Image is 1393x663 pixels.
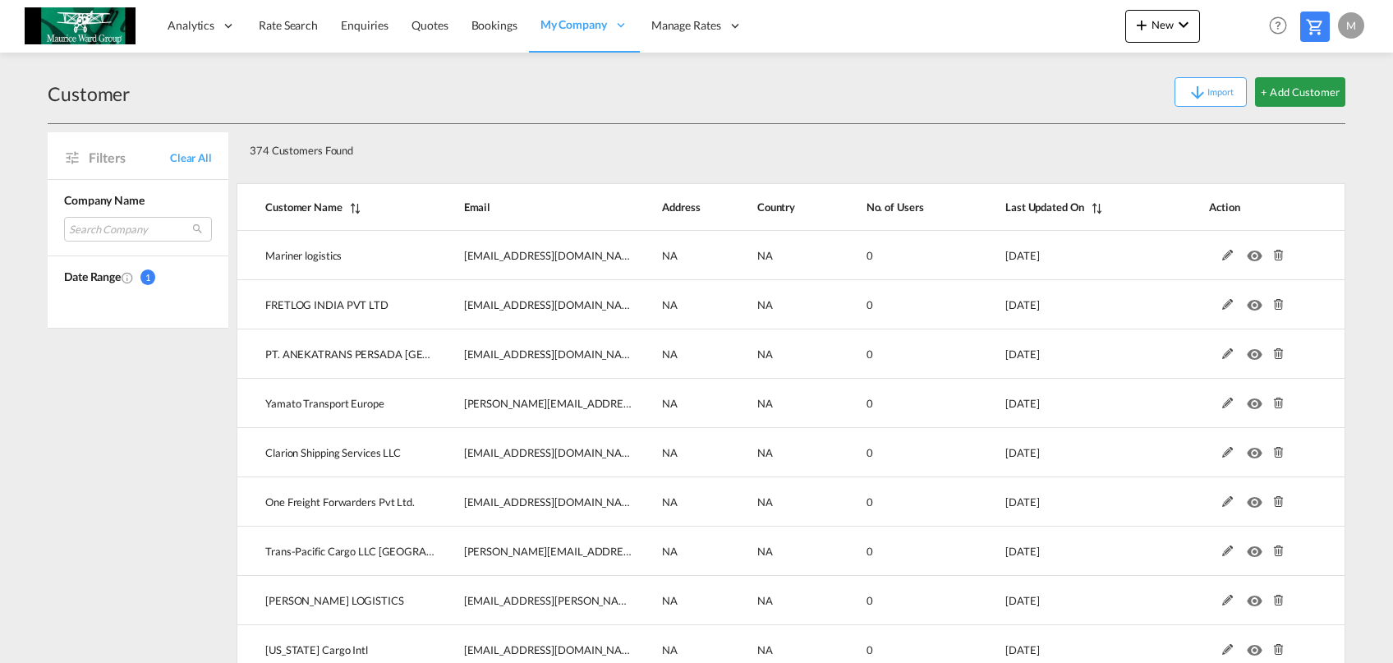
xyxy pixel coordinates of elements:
span: Date Range [64,269,121,283]
span: 0 [867,249,873,262]
span: [DATE] [1005,446,1039,459]
td: marketing1@anekatrans.com [436,329,635,379]
td: 2025-10-08 [964,329,1168,379]
span: NA [757,594,773,607]
span: [DATE] [1005,298,1039,311]
span: Bookings [471,18,517,32]
td: NA [729,477,825,527]
td: 2025-10-03 [964,428,1168,477]
td: Trans-Pacific Cargo LLC UAE [237,527,436,576]
span: NA [757,643,773,656]
span: [US_STATE] Cargo Intl [265,643,368,656]
span: 0 [867,446,873,459]
span: [EMAIL_ADDRESS][DOMAIN_NAME] [464,348,641,361]
span: NA [662,545,678,558]
span: Company Name [64,193,145,207]
th: Email [436,183,635,231]
span: [EMAIL_ADDRESS][DOMAIN_NAME] [464,249,641,262]
td: 2025-10-02 [964,576,1168,625]
span: NA [757,348,773,361]
td: NA [634,527,729,576]
td: NA [634,576,729,625]
div: M [1338,12,1364,39]
th: Country [729,183,825,231]
span: [PERSON_NAME][EMAIL_ADDRESS][DOMAIN_NAME] [464,397,725,410]
span: [DATE] [1005,249,1039,262]
span: NA [757,249,773,262]
span: Filters [89,149,170,167]
span: Help [1264,12,1292,39]
div: Help [1264,12,1300,41]
td: NA [634,379,729,428]
span: NA [662,397,678,410]
span: NA [662,495,678,509]
td: NA [634,231,729,280]
td: 0 [825,477,964,527]
span: 0 [867,397,873,410]
td: tbanks@marinerlogistics.com [436,231,635,280]
md-icon: icon-eye [1247,591,1268,602]
md-icon: icon-plus 400-fg [1132,15,1152,35]
td: p.kriz@yamatoeurope.com [436,379,635,428]
td: Yamato Transport Europe [237,379,436,428]
span: PT. ANEKATRANS PERSADA [GEOGRAPHIC_DATA] [265,348,513,361]
td: NA [729,576,825,625]
md-icon: icon-arrow-down [1188,83,1207,103]
span: 0 [867,643,873,656]
td: FRETLOG INDIA PVT LTD [237,280,436,329]
span: NA [757,298,773,311]
td: NA [634,329,729,379]
span: [DATE] [1005,397,1039,410]
td: NA [729,428,825,477]
span: [EMAIL_ADDRESS][DOMAIN_NAME] [464,446,641,459]
td: NA [729,231,825,280]
td: One Freight Forwarders Pvt Ltd. [237,477,436,527]
th: Last Updated On [964,183,1168,231]
span: NA [662,643,678,656]
md-icon: icon-eye [1247,394,1268,405]
th: Action [1168,183,1345,231]
button: icon-plus 400-fgNewicon-chevron-down [1125,10,1200,43]
td: 2025-10-08 [964,231,1168,280]
span: [DATE] [1005,594,1039,607]
td: pookoya@clarionshipping.com [436,428,635,477]
th: Address [634,183,729,231]
span: Quotes [411,18,448,32]
span: Analytics [168,17,214,34]
span: [EMAIL_ADDRESS][PERSON_NAME][DOMAIN_NAME] [464,594,725,607]
td: NA [729,329,825,379]
span: [DATE] [1005,643,1039,656]
span: [PERSON_NAME][EMAIL_ADDRESS][PERSON_NAME][DOMAIN_NAME] [464,545,809,558]
span: New [1132,18,1193,31]
td: 2025-10-08 [964,280,1168,329]
td: 0 [825,329,964,379]
span: NA [757,545,773,558]
span: Yamato Transport Europe [265,397,384,410]
button: icon-arrow-downImport [1175,77,1247,107]
span: One Freight Forwarders Pvt Ltd. [265,495,415,509]
span: 1 [140,269,155,285]
td: Clarion Shipping Services LLC [237,428,436,477]
md-icon: icon-eye [1247,344,1268,356]
td: awener@wen-parker.com [436,576,635,625]
md-icon: icon-eye [1247,443,1268,454]
span: [EMAIL_ADDRESS][DOMAIN_NAME] [464,298,641,311]
span: 0 [867,495,873,509]
span: 0 [867,348,873,361]
span: Manage Rates [651,17,721,34]
span: Clear All [170,150,212,165]
span: [PERSON_NAME] LOGISTICS [265,594,404,607]
span: NA [662,594,678,607]
td: NA [729,527,825,576]
md-icon: icon-chevron-down [1174,15,1193,35]
td: Mariner logistics [237,231,436,280]
md-icon: Created On [121,271,134,284]
span: NA [757,397,773,410]
td: 0 [825,576,964,625]
td: PT. ANEKATRANS PERSADA INDONESIA [237,329,436,379]
td: NA [729,280,825,329]
md-icon: icon-eye [1247,295,1268,306]
button: + Add Customer [1255,77,1345,107]
span: Mariner logistics [265,249,342,262]
td: 0 [825,428,964,477]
